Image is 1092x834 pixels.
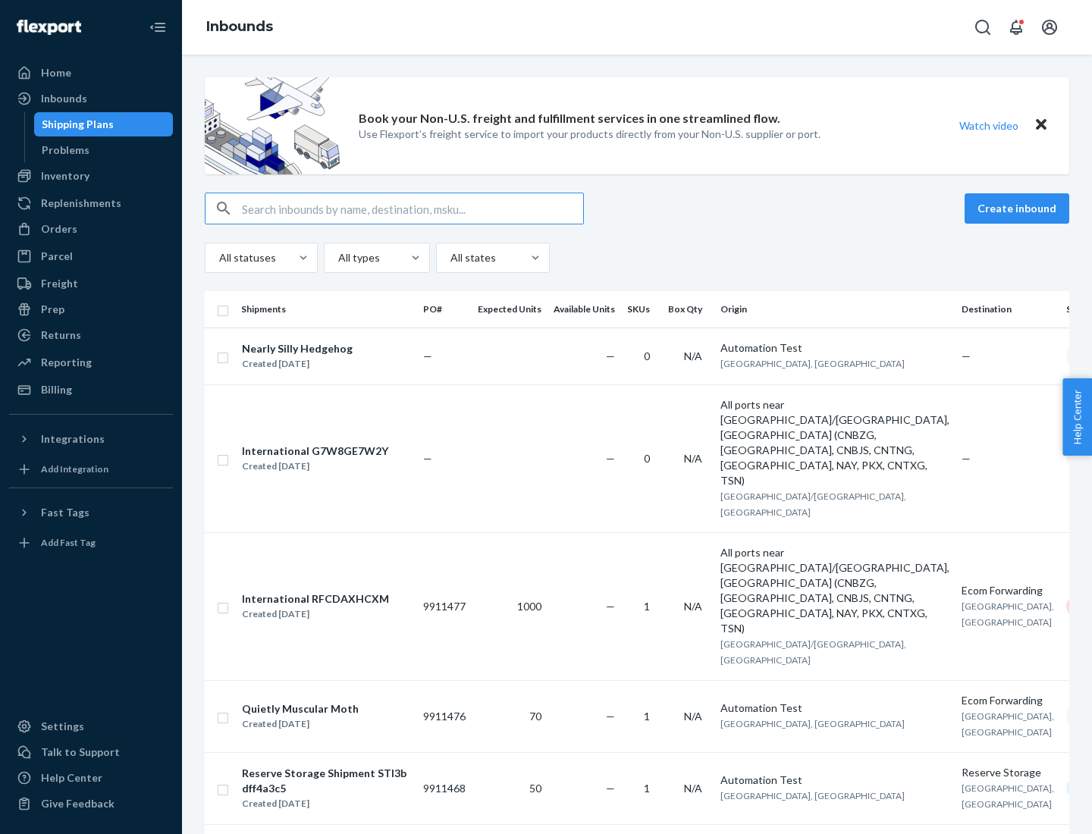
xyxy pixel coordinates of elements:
[242,701,359,716] div: Quietly Muscular Moth
[242,591,389,607] div: International RFCDAXHCXM
[423,350,432,362] span: —
[548,291,621,328] th: Available Units
[962,600,1054,628] span: [GEOGRAPHIC_DATA], [GEOGRAPHIC_DATA]
[529,782,541,795] span: 50
[41,770,102,785] div: Help Center
[242,796,410,811] div: Created [DATE]
[9,427,173,451] button: Integrations
[1001,12,1031,42] button: Open notifications
[41,719,84,734] div: Settings
[962,710,1054,738] span: [GEOGRAPHIC_DATA], [GEOGRAPHIC_DATA]
[720,790,905,801] span: [GEOGRAPHIC_DATA], [GEOGRAPHIC_DATA]
[9,297,173,321] a: Prep
[9,714,173,738] a: Settings
[242,716,359,732] div: Created [DATE]
[962,693,1054,708] div: Ecom Forwarding
[606,350,615,362] span: —
[9,792,173,816] button: Give Feedback
[417,291,472,328] th: PO#
[720,701,949,716] div: Automation Test
[9,61,173,85] a: Home
[9,323,173,347] a: Returns
[9,766,173,790] a: Help Center
[962,583,1054,598] div: Ecom Forwarding
[962,452,971,465] span: —
[449,250,450,265] input: All states
[684,350,702,362] span: N/A
[242,341,353,356] div: Nearly Silly Hedgehog
[955,291,1060,328] th: Destination
[417,752,472,824] td: 9911468
[194,5,285,49] ol: breadcrumbs
[720,340,949,356] div: Automation Test
[41,382,72,397] div: Billing
[41,168,89,183] div: Inventory
[621,291,662,328] th: SKUs
[242,459,388,474] div: Created [DATE]
[206,18,273,35] a: Inbounds
[218,250,219,265] input: All statuses
[242,766,410,796] div: Reserve Storage Shipment STI3bdff4a3c5
[41,536,96,549] div: Add Fast Tag
[34,138,174,162] a: Problems
[9,350,173,375] a: Reporting
[359,110,780,127] p: Book your Non-U.S. freight and fulfillment services in one streamlined flow.
[242,193,583,224] input: Search inbounds by name, destination, msku...
[720,773,949,788] div: Automation Test
[1062,378,1092,456] span: Help Center
[41,462,108,475] div: Add Integration
[41,745,120,760] div: Talk to Support
[41,221,77,237] div: Orders
[644,710,650,723] span: 1
[41,91,87,106] div: Inbounds
[1034,12,1065,42] button: Open account menu
[242,607,389,622] div: Created [DATE]
[720,397,949,488] div: All ports near [GEOGRAPHIC_DATA]/[GEOGRAPHIC_DATA], [GEOGRAPHIC_DATA] (CNBZG, [GEOGRAPHIC_DATA], ...
[9,86,173,111] a: Inbounds
[606,452,615,465] span: —
[684,600,702,613] span: N/A
[720,638,906,666] span: [GEOGRAPHIC_DATA]/[GEOGRAPHIC_DATA], [GEOGRAPHIC_DATA]
[9,531,173,555] a: Add Fast Tag
[644,600,650,613] span: 1
[662,291,714,328] th: Box Qty
[17,20,81,35] img: Flexport logo
[684,452,702,465] span: N/A
[720,491,906,518] span: [GEOGRAPHIC_DATA]/[GEOGRAPHIC_DATA], [GEOGRAPHIC_DATA]
[644,452,650,465] span: 0
[41,796,115,811] div: Give Feedback
[41,328,81,343] div: Returns
[9,164,173,188] a: Inventory
[337,250,338,265] input: All types
[9,457,173,481] a: Add Integration
[962,782,1054,810] span: [GEOGRAPHIC_DATA], [GEOGRAPHIC_DATA]
[41,276,78,291] div: Freight
[529,710,541,723] span: 70
[42,117,114,132] div: Shipping Plans
[41,249,73,264] div: Parcel
[720,358,905,369] span: [GEOGRAPHIC_DATA], [GEOGRAPHIC_DATA]
[417,532,472,680] td: 9911477
[684,710,702,723] span: N/A
[42,143,89,158] div: Problems
[965,193,1069,224] button: Create inbound
[41,302,64,317] div: Prep
[34,112,174,136] a: Shipping Plans
[41,505,89,520] div: Fast Tags
[644,782,650,795] span: 1
[242,356,353,372] div: Created [DATE]
[41,196,121,211] div: Replenishments
[235,291,417,328] th: Shipments
[606,782,615,795] span: —
[242,444,388,459] div: International G7W8GE7W2Y
[962,350,971,362] span: —
[9,740,173,764] a: Talk to Support
[720,718,905,729] span: [GEOGRAPHIC_DATA], [GEOGRAPHIC_DATA]
[606,600,615,613] span: —
[9,271,173,296] a: Freight
[9,244,173,268] a: Parcel
[720,545,949,636] div: All ports near [GEOGRAPHIC_DATA]/[GEOGRAPHIC_DATA], [GEOGRAPHIC_DATA] (CNBZG, [GEOGRAPHIC_DATA], ...
[9,217,173,241] a: Orders
[472,291,548,328] th: Expected Units
[517,600,541,613] span: 1000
